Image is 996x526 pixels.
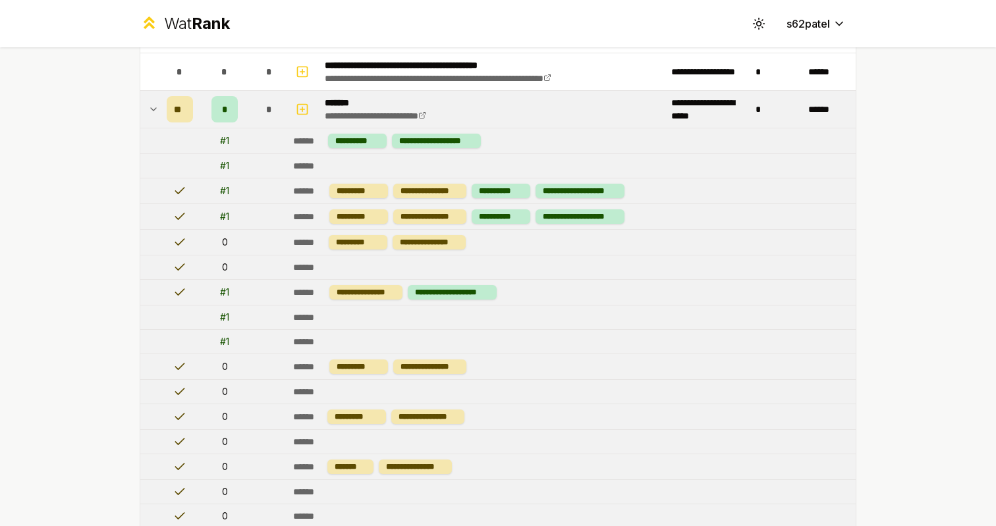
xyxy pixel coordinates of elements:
[198,454,251,479] td: 0
[164,13,230,34] div: Wat
[192,14,230,33] span: Rank
[220,311,229,324] div: # 1
[220,286,229,299] div: # 1
[220,134,229,147] div: # 1
[140,13,230,34] a: WatRank
[198,230,251,255] td: 0
[198,255,251,279] td: 0
[220,335,229,348] div: # 1
[198,480,251,504] td: 0
[220,210,229,223] div: # 1
[198,354,251,379] td: 0
[787,16,830,32] span: s62patel
[776,12,856,36] button: s62patel
[198,430,251,454] td: 0
[198,380,251,404] td: 0
[220,159,229,172] div: # 1
[198,404,251,429] td: 0
[220,184,229,197] div: # 1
